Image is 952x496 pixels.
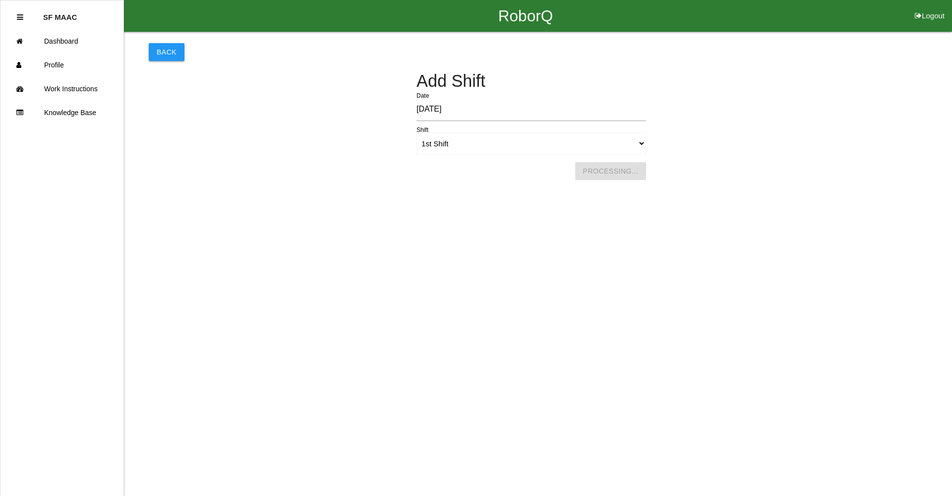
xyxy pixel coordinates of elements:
[0,53,123,77] a: Profile
[0,101,123,124] a: Knowledge Base
[416,91,429,100] label: Date
[149,43,184,61] button: Back
[416,72,646,91] h4: Add Shift
[416,125,428,134] label: Shift
[43,5,77,21] p: SF MAAC
[0,29,123,53] a: Dashboard
[0,77,123,101] a: Work Instructions
[17,5,23,29] div: Close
